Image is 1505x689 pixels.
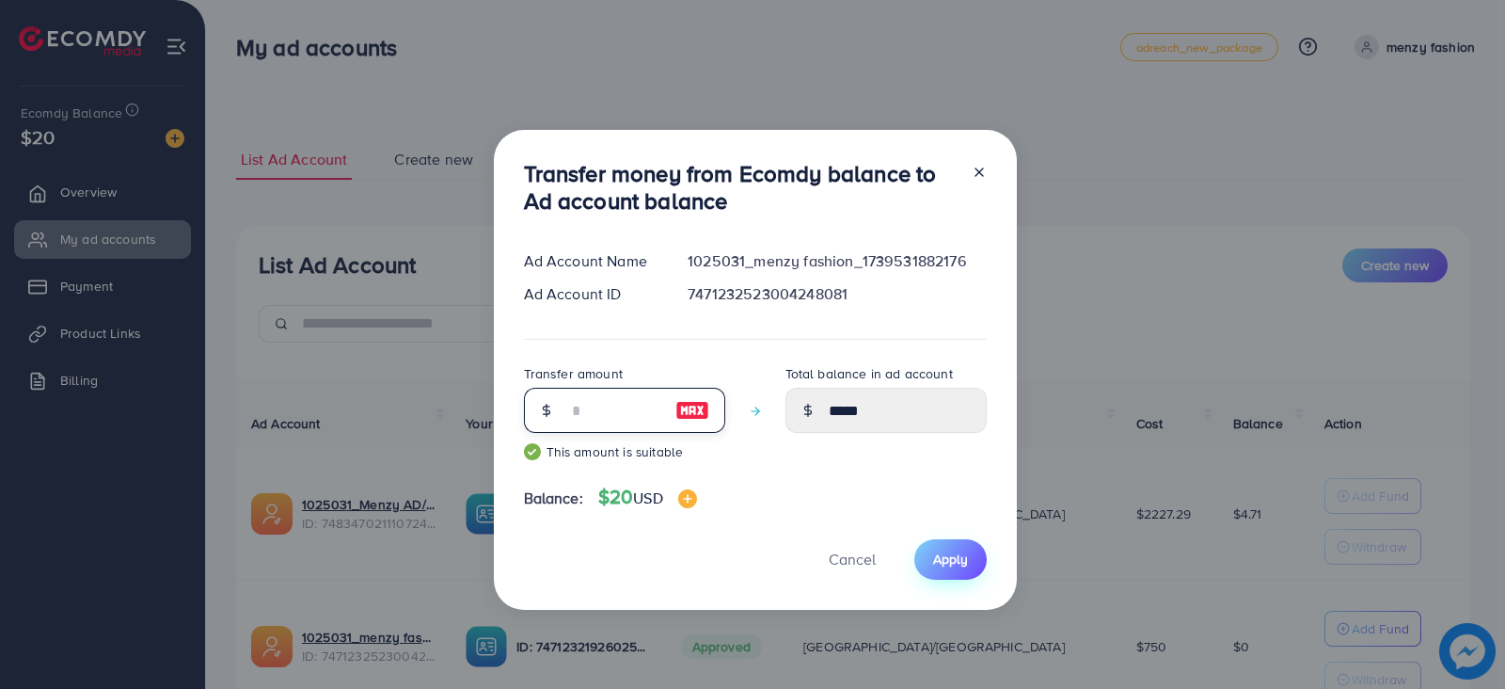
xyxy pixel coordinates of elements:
span: Balance: [524,488,583,509]
button: Apply [914,539,987,580]
small: This amount is suitable [524,442,725,461]
label: Transfer amount [524,364,623,383]
span: USD [633,488,662,508]
button: Cancel [805,539,899,580]
img: image [675,399,709,422]
span: Apply [933,550,968,569]
img: guide [524,443,541,460]
h3: Transfer money from Ecomdy balance to Ad account balance [524,160,957,215]
h4: $20 [598,486,697,509]
div: Ad Account ID [509,283,673,305]
span: Cancel [829,549,876,569]
div: Ad Account Name [509,250,673,272]
img: image [678,489,697,508]
div: 7471232523004248081 [673,283,1001,305]
div: 1025031_menzy fashion_1739531882176 [673,250,1001,272]
label: Total balance in ad account [785,364,953,383]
